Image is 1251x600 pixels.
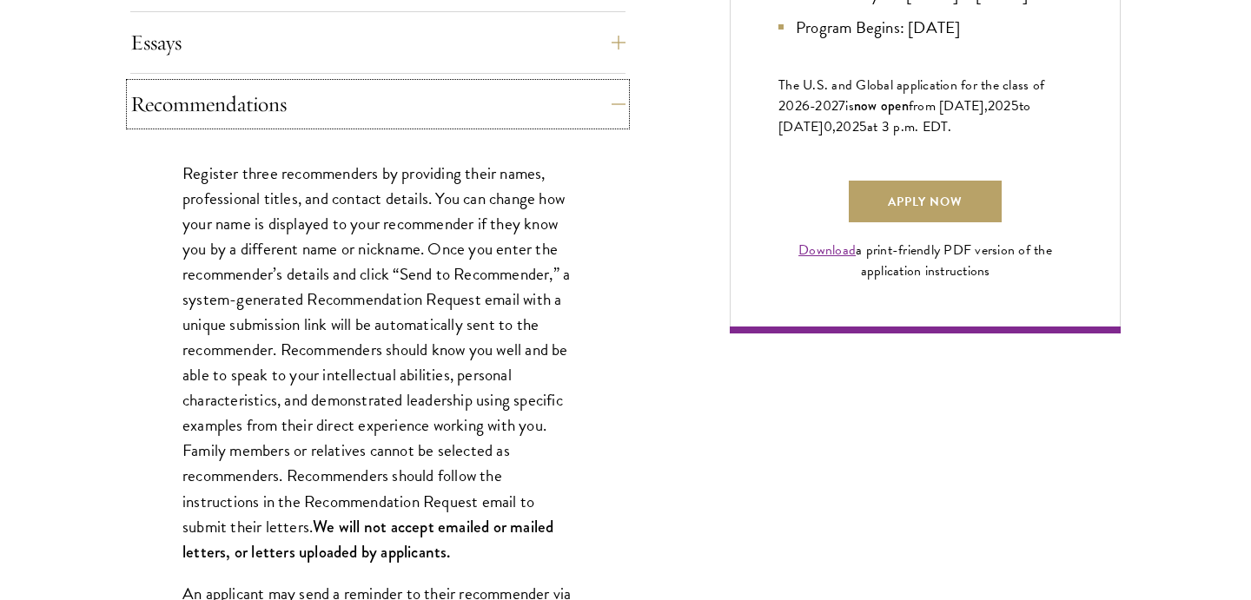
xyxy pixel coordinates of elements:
span: -202 [810,96,838,116]
span: 202 [988,96,1011,116]
span: 5 [859,116,867,137]
span: to [DATE] [778,96,1030,137]
p: Register three recommenders by providing their names, professional titles, and contact details. Y... [182,161,573,564]
span: 202 [836,116,859,137]
a: Apply Now [849,181,1002,222]
button: Essays [130,22,625,63]
button: Recommendations [130,83,625,125]
span: 5 [1011,96,1019,116]
span: 0 [824,116,832,137]
span: , [832,116,836,137]
span: now open [854,96,909,115]
span: at 3 p.m. EDT. [867,116,952,137]
span: is [845,96,854,116]
span: The U.S. and Global application for the class of 202 [778,75,1044,116]
span: 7 [838,96,845,116]
div: a print-friendly PDF version of the application instructions [778,240,1072,281]
span: 6 [802,96,810,116]
a: Download [798,240,856,260]
li: Program Begins: [DATE] [778,15,1072,40]
strong: We will not accept emailed or mailed letters, or letters uploaded by applicants. [182,515,553,564]
span: from [DATE], [909,96,988,116]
